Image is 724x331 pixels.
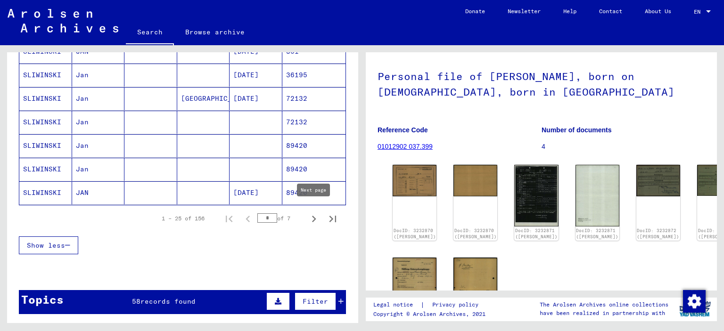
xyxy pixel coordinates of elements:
[378,126,428,134] b: Reference Code
[72,64,125,87] mat-cell: Jan
[425,300,490,310] a: Privacy policy
[373,300,420,310] a: Legal notice
[239,209,257,228] button: Previous page
[694,8,704,15] span: EN
[140,297,196,306] span: records found
[453,165,497,196] img: 002.jpg
[378,55,705,112] h1: Personal file of [PERSON_NAME], born on [DEMOGRAPHIC_DATA], born in [GEOGRAPHIC_DATA]
[21,291,64,308] div: Topics
[230,64,282,87] mat-cell: [DATE]
[378,143,433,150] a: 01012902 037.399
[72,111,125,134] mat-cell: Jan
[683,290,706,313] img: Change consent
[230,181,282,204] mat-cell: [DATE]
[282,181,346,204] mat-cell: 89420
[282,87,346,110] mat-cell: 72132
[393,165,436,196] img: 001.jpg
[323,209,342,228] button: Last page
[542,142,705,152] p: 4
[19,64,72,87] mat-cell: SLIWINSKI
[636,165,680,196] img: 001.jpg
[282,64,346,87] mat-cell: 36195
[8,9,118,32] img: Arolsen_neg.svg
[132,297,140,306] span: 58
[220,209,239,228] button: First page
[576,228,618,240] a: DocID: 3232871 ([PERSON_NAME])
[540,300,668,309] p: The Arolsen Archives online collections
[27,241,65,250] span: Show less
[19,236,78,254] button: Show less
[19,134,72,157] mat-cell: SLIWINSKI
[540,309,668,317] p: have been realized in partnership with
[514,165,558,226] img: 001.jpg
[282,134,346,157] mat-cell: 89420
[677,297,713,321] img: yv_logo.png
[295,292,336,310] button: Filter
[454,228,497,240] a: DocID: 3232870 ([PERSON_NAME])
[126,21,174,45] a: Search
[394,228,436,240] a: DocID: 3232870 ([PERSON_NAME])
[576,165,619,226] img: 002.jpg
[257,214,304,223] div: of 7
[19,158,72,181] mat-cell: SLIWINSKI
[304,209,323,228] button: Next page
[373,300,490,310] div: |
[515,228,558,240] a: DocID: 3232871 ([PERSON_NAME])
[19,87,72,110] mat-cell: SLIWINSKI
[19,111,72,134] mat-cell: SLIWINSKI
[393,258,436,319] img: 001.jpg
[373,310,490,318] p: Copyright © Arolsen Archives, 2021
[453,258,497,320] img: 002.jpg
[282,111,346,134] mat-cell: 72132
[72,181,125,204] mat-cell: JAN
[230,87,282,110] mat-cell: [DATE]
[637,228,679,240] a: DocID: 3232872 ([PERSON_NAME])
[174,21,256,43] a: Browse archive
[72,134,125,157] mat-cell: Jan
[303,297,328,306] span: Filter
[177,87,230,110] mat-cell: [GEOGRAPHIC_DATA]
[72,87,125,110] mat-cell: Jan
[72,158,125,181] mat-cell: Jan
[19,181,72,204] mat-cell: SLIWINSKI
[282,158,346,181] mat-cell: 89420
[542,126,612,134] b: Number of documents
[162,214,205,223] div: 1 – 25 of 156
